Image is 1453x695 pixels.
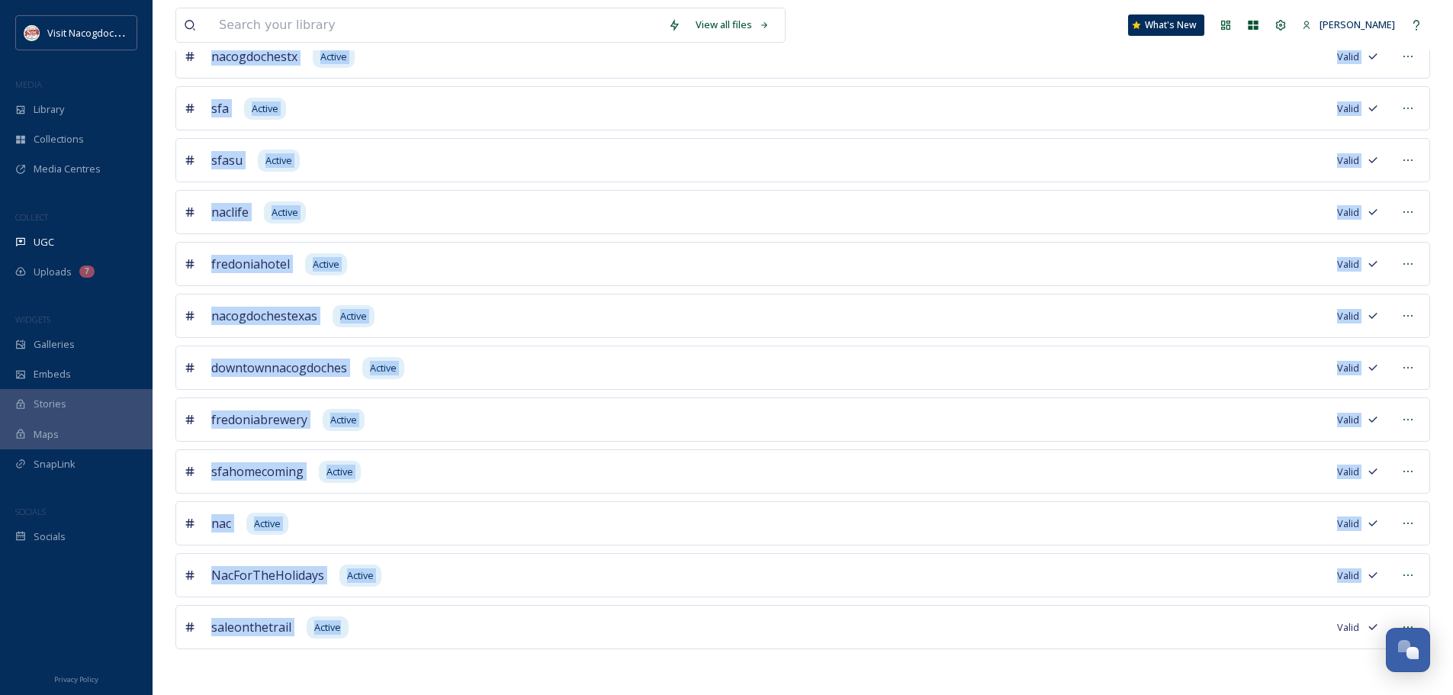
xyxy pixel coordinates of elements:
span: downtownnacogdoches [211,359,347,377]
span: SnapLink [34,457,76,471]
span: Active [313,257,339,272]
span: Valid [1337,153,1359,168]
span: Active [252,101,278,116]
span: Active [330,413,357,427]
span: Valid [1337,257,1359,272]
span: nac [211,514,231,533]
img: images%20%281%29.jpeg [24,25,40,40]
span: sfasu [211,151,243,169]
span: fredoniahotel [211,255,290,273]
span: Valid [1337,50,1359,64]
span: Active [314,620,341,635]
span: Valid [1337,516,1359,531]
span: nacogdochestx [211,47,297,66]
span: Active [370,361,397,375]
span: sfa [211,99,229,117]
span: Active [272,205,298,220]
span: Embeds [34,367,71,381]
span: Galleries [34,337,75,352]
span: Collections [34,132,84,146]
a: View all files [688,10,777,40]
span: Media Centres [34,162,101,176]
span: NacForTheHolidays [211,566,324,584]
span: Valid [1337,568,1359,583]
span: Active [320,50,347,64]
span: nacogdochestexas [211,307,317,325]
span: UGC [34,235,54,249]
span: Stories [34,397,66,411]
span: Uploads [34,265,72,279]
span: Active [254,516,281,531]
input: Search your library [211,8,661,42]
a: What's New [1128,14,1204,36]
span: Maps [34,427,59,442]
span: sfahomecoming [211,462,304,481]
span: SOCIALS [15,506,46,517]
span: Valid [1337,620,1359,635]
span: MEDIA [15,79,42,90]
span: fredoniabrewery [211,410,307,429]
span: naclife [211,203,249,221]
span: Valid [1337,101,1359,116]
span: saleonthetrail [211,618,291,636]
button: Open Chat [1386,628,1430,672]
span: Socials [34,529,66,544]
span: Active [326,465,353,479]
span: WIDGETS [15,314,50,325]
span: Active [340,309,367,323]
span: Valid [1337,413,1359,427]
div: 7 [79,265,95,278]
span: COLLECT [15,211,48,223]
a: [PERSON_NAME] [1294,10,1403,40]
span: Valid [1337,465,1359,479]
span: Valid [1337,361,1359,375]
span: Valid [1337,205,1359,220]
span: [PERSON_NAME] [1320,18,1395,31]
span: Active [347,568,374,583]
span: Library [34,102,64,117]
span: Valid [1337,309,1359,323]
span: Active [265,153,292,168]
a: Privacy Policy [54,669,98,687]
span: Visit Nacogdoches [47,25,131,40]
span: Privacy Policy [54,674,98,684]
